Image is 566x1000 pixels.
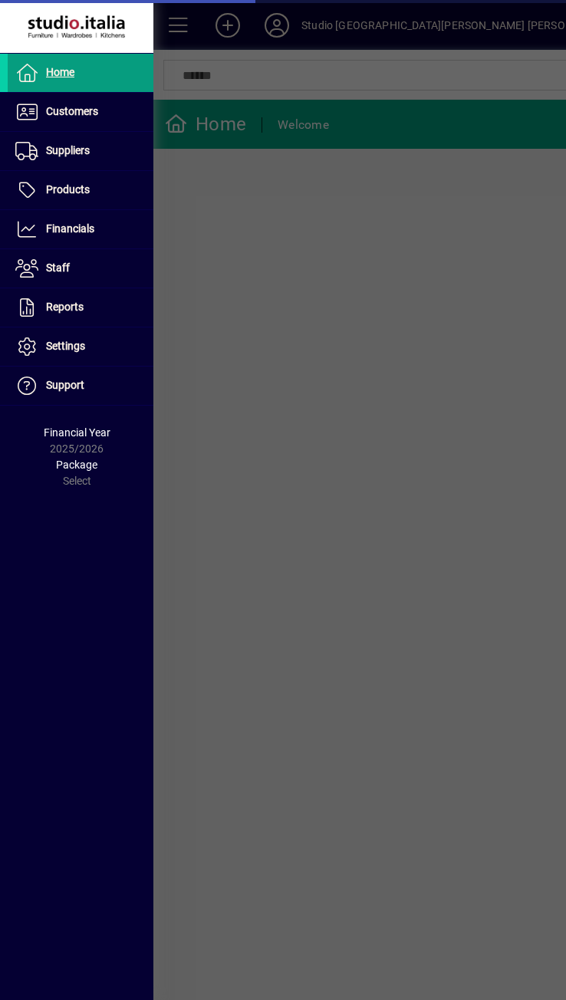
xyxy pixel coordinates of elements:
[44,426,110,439] span: Financial Year
[8,327,153,366] a: Settings
[46,144,90,156] span: Suppliers
[46,222,94,235] span: Financials
[46,262,70,274] span: Staff
[8,288,153,327] a: Reports
[46,105,98,117] span: Customers
[8,367,153,405] a: Support
[46,66,74,78] span: Home
[8,93,153,131] a: Customers
[8,210,153,248] a: Financials
[46,301,84,313] span: Reports
[46,340,85,352] span: Settings
[8,249,153,288] a: Staff
[8,171,153,209] a: Products
[56,459,97,471] span: Package
[46,183,90,196] span: Products
[46,379,84,391] span: Support
[8,132,153,170] a: Suppliers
